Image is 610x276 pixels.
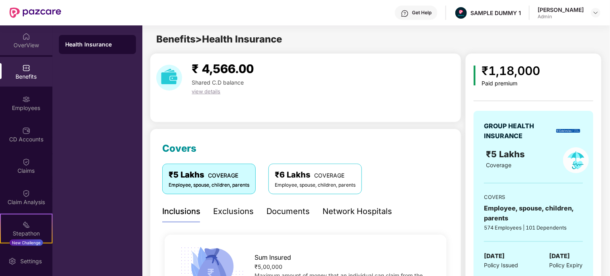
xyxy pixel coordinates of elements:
img: svg+xml;base64,PHN2ZyBpZD0iRW1wbG95ZWVzIiB4bWxucz0iaHR0cDovL3d3dy53My5vcmcvMjAwMC9zdmciIHdpZHRoPS... [22,95,30,103]
span: Benefits > Health Insurance [156,33,282,45]
div: Stepathon [1,230,52,237]
img: svg+xml;base64,PHN2ZyBpZD0iQ2xhaW0iIHhtbG5zPSJodHRwOi8vd3d3LnczLm9yZy8yMDAwL3N2ZyIgd2lkdGg9IjIwIi... [22,189,30,197]
div: ₹5 Lakhs [169,169,249,181]
span: [DATE] [484,251,505,261]
div: Employee, spouse, children, parents [169,181,249,189]
span: COVERAGE [314,172,344,179]
span: COVERAGE [208,172,238,179]
img: insurerLogo [556,129,580,133]
div: 574 Employees | 101 Dependents [484,224,583,232]
span: Covers [162,143,196,154]
div: SAMPLE DUMMY 1 [470,9,521,17]
span: ₹ 4,566.00 [192,62,254,76]
img: policyIcon [563,147,589,173]
div: ₹1,18,000 [482,62,540,80]
img: Pazcare_Alternative_logo-01-01.png [455,7,467,19]
img: svg+xml;base64,PHN2ZyBpZD0iSGVscC0zMngzMiIgeG1sbnM9Imh0dHA6Ly93d3cudzMub3JnLzIwMDAvc3ZnIiB3aWR0aD... [401,10,409,17]
div: New Challenge [10,239,43,246]
img: svg+xml;base64,PHN2ZyBpZD0iQ0RfQWNjb3VudHMiIGRhdGEtbmFtZT0iQ0QgQWNjb3VudHMiIHhtbG5zPSJodHRwOi8vd3... [22,127,30,135]
div: GROUP HEALTH INSURANCE [484,121,554,141]
div: Admin [538,14,584,20]
img: New Pazcare Logo [10,8,61,18]
span: Coverage [486,162,512,168]
div: Employee, spouse, children, parents [275,181,356,189]
span: Policy Expiry [550,261,583,270]
div: Inclusions [162,205,200,218]
img: svg+xml;base64,PHN2ZyBpZD0iSG9tZSIgeG1sbnM9Imh0dHA6Ly93d3cudzMub3JnLzIwMDAvc3ZnIiB3aWR0aD0iMjAiIG... [22,33,30,41]
span: [DATE] [550,251,570,261]
span: Policy Issued [484,261,518,270]
img: svg+xml;base64,PHN2ZyBpZD0iQmVuZWZpdHMiIHhtbG5zPSJodHRwOi8vd3d3LnczLm9yZy8yMDAwL3N2ZyIgd2lkdGg9Ij... [22,64,30,72]
img: download [156,65,182,91]
div: Exclusions [213,205,254,218]
div: Network Hospitals [322,205,392,218]
img: icon [474,66,476,85]
span: Sum Insured [254,253,291,262]
div: Health Insurance [65,41,130,48]
div: [PERSON_NAME] [538,6,584,14]
div: ₹5,00,000 [254,262,434,271]
span: view details [192,88,220,95]
div: COVERS [484,193,583,201]
div: Paid premium [482,80,540,87]
img: svg+xml;base64,PHN2ZyBpZD0iQ2xhaW0iIHhtbG5zPSJodHRwOi8vd3d3LnczLm9yZy8yMDAwL3N2ZyIgd2lkdGg9IjIwIi... [22,158,30,166]
div: Documents [266,205,310,218]
img: svg+xml;base64,PHN2ZyBpZD0iRHJvcGRvd24tMzJ4MzIiIHhtbG5zPSJodHRwOi8vd3d3LnczLm9yZy8yMDAwL3N2ZyIgd2... [593,10,599,16]
span: Shared C.D balance [192,79,244,86]
div: Employee, spouse, children, parents [484,203,583,223]
div: Get Help [412,10,431,16]
span: ₹5 Lakhs [486,149,528,159]
div: ₹6 Lakhs [275,169,356,181]
img: svg+xml;base64,PHN2ZyB4bWxucz0iaHR0cDovL3d3dy53My5vcmcvMjAwMC9zdmciIHdpZHRoPSIyMSIgaGVpZ2h0PSIyMC... [22,221,30,229]
img: svg+xml;base64,PHN2ZyBpZD0iU2V0dGluZy0yMHgyMCIgeG1sbnM9Imh0dHA6Ly93d3cudzMub3JnLzIwMDAvc3ZnIiB3aW... [8,257,16,265]
div: Settings [18,257,44,265]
